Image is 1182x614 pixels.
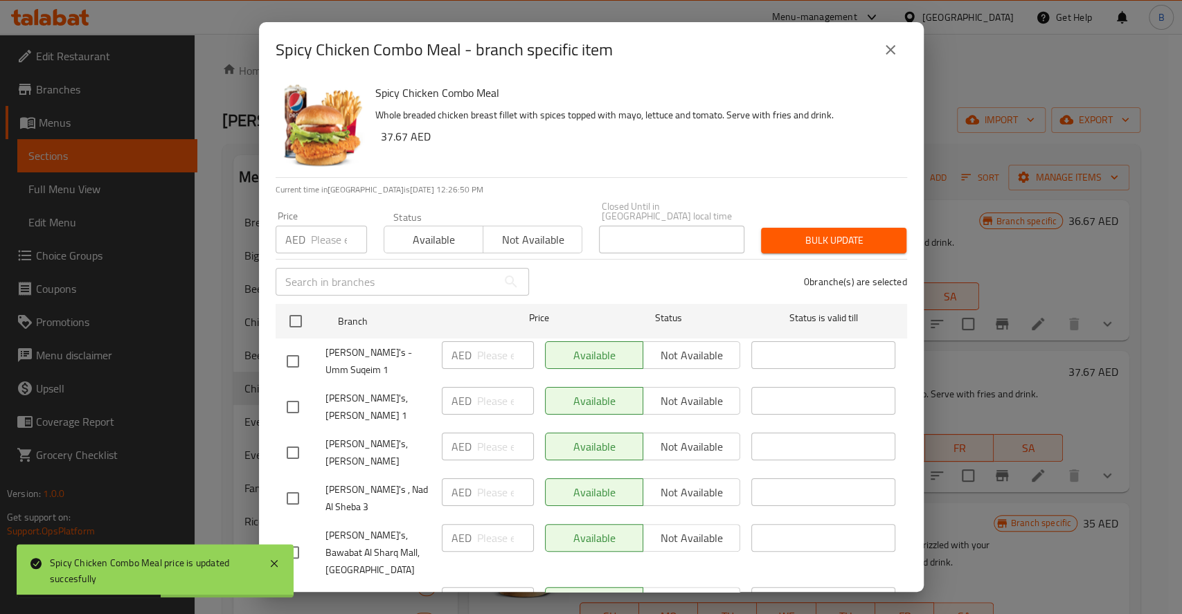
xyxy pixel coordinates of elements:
[477,433,534,460] input: Please enter price
[477,341,534,369] input: Please enter price
[325,481,431,516] span: [PERSON_NAME]'s , Nad Al Sheba 3
[50,555,255,586] div: Spicy Chicken Combo Meal price is updated succesfully
[276,39,613,61] h2: Spicy Chicken Combo Meal - branch specific item
[874,33,907,66] button: close
[375,83,896,102] h6: Spicy Chicken Combo Meal
[477,478,534,506] input: Please enter price
[451,438,472,455] p: AED
[390,230,478,250] span: Available
[772,232,895,249] span: Bulk update
[451,347,472,363] p: AED
[381,127,896,146] h6: 37.67 AED
[338,313,482,330] span: Branch
[325,435,431,470] span: [PERSON_NAME]'s, [PERSON_NAME]
[751,309,895,327] span: Status is valid till
[451,530,472,546] p: AED
[489,230,577,250] span: Not available
[493,309,585,327] span: Price
[804,275,907,289] p: 0 branche(s) are selected
[276,183,907,196] p: Current time in [GEOGRAPHIC_DATA] is [DATE] 12:26:50 PM
[375,107,896,124] p: Whole breaded chicken breast fillet with spices topped with mayo, lettuce and tomato. Serve with ...
[451,392,472,409] p: AED
[276,268,497,296] input: Search in branches
[477,524,534,552] input: Please enter price
[325,527,431,579] span: [PERSON_NAME]'s, Bawabat Al Sharq Mall, [GEOGRAPHIC_DATA]
[325,390,431,424] span: [PERSON_NAME]'s, [PERSON_NAME] 1
[285,231,305,248] p: AED
[761,228,906,253] button: Bulk update
[276,83,364,172] img: Spicy Chicken Combo Meal
[596,309,740,327] span: Status
[477,387,534,415] input: Please enter price
[384,226,483,253] button: Available
[483,226,582,253] button: Not available
[311,226,367,253] input: Please enter price
[325,344,431,379] span: [PERSON_NAME]'s - Umm Suqeim 1
[451,484,472,500] p: AED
